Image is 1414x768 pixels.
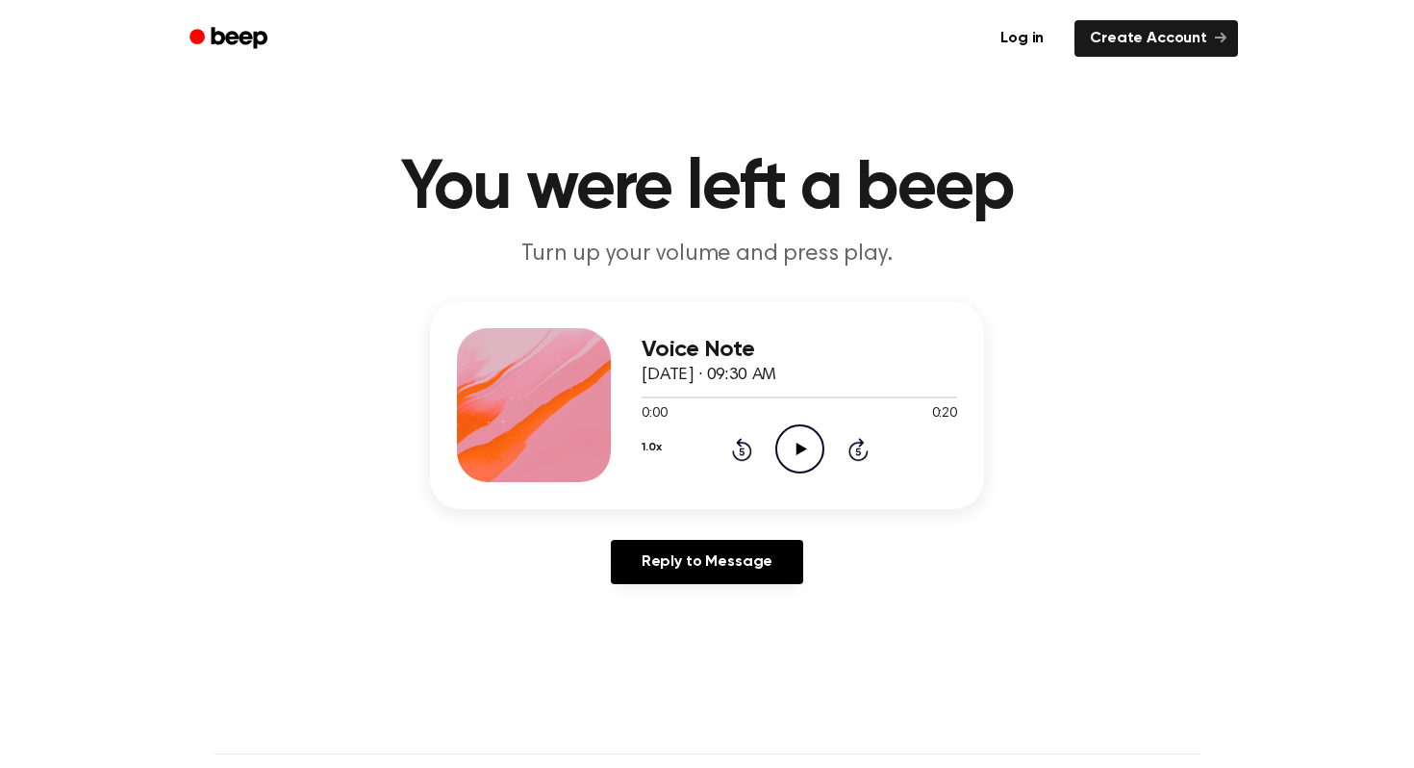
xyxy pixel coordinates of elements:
a: Create Account [1074,20,1238,57]
span: [DATE] · 09:30 AM [642,367,776,384]
a: Log in [981,16,1063,61]
span: 0:00 [642,404,667,424]
a: Reply to Message [611,540,803,584]
p: Turn up your volume and press play. [338,239,1076,270]
a: Beep [176,20,285,58]
h1: You were left a beep [215,154,1199,223]
span: 0:20 [932,404,957,424]
button: 1.0x [642,431,661,464]
h3: Voice Note [642,337,957,363]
